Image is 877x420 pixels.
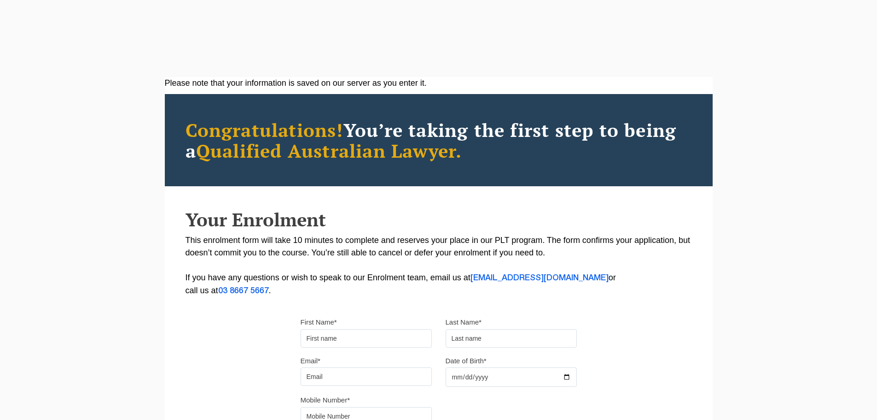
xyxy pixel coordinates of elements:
div: Please note that your information is saved on our server as you enter it. [165,77,713,89]
a: [EMAIL_ADDRESS][DOMAIN_NAME] [470,274,609,282]
label: Mobile Number* [301,396,350,405]
p: This enrolment form will take 10 minutes to complete and reserves your place in our PLT program. ... [186,234,692,297]
input: Last name [446,329,577,348]
input: First name [301,329,432,348]
h2: You’re taking the first step to being a [186,119,692,161]
input: Email [301,367,432,386]
span: Congratulations! [186,118,343,142]
a: 03 8667 5667 [218,287,269,295]
span: Qualified Australian Lawyer. [196,138,462,163]
label: Date of Birth* [446,356,487,366]
label: First Name* [301,318,337,327]
h2: Your Enrolment [186,209,692,230]
label: Email* [301,356,320,366]
label: Last Name* [446,318,482,327]
a: [PERSON_NAME] Centre for Law [21,10,122,53]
